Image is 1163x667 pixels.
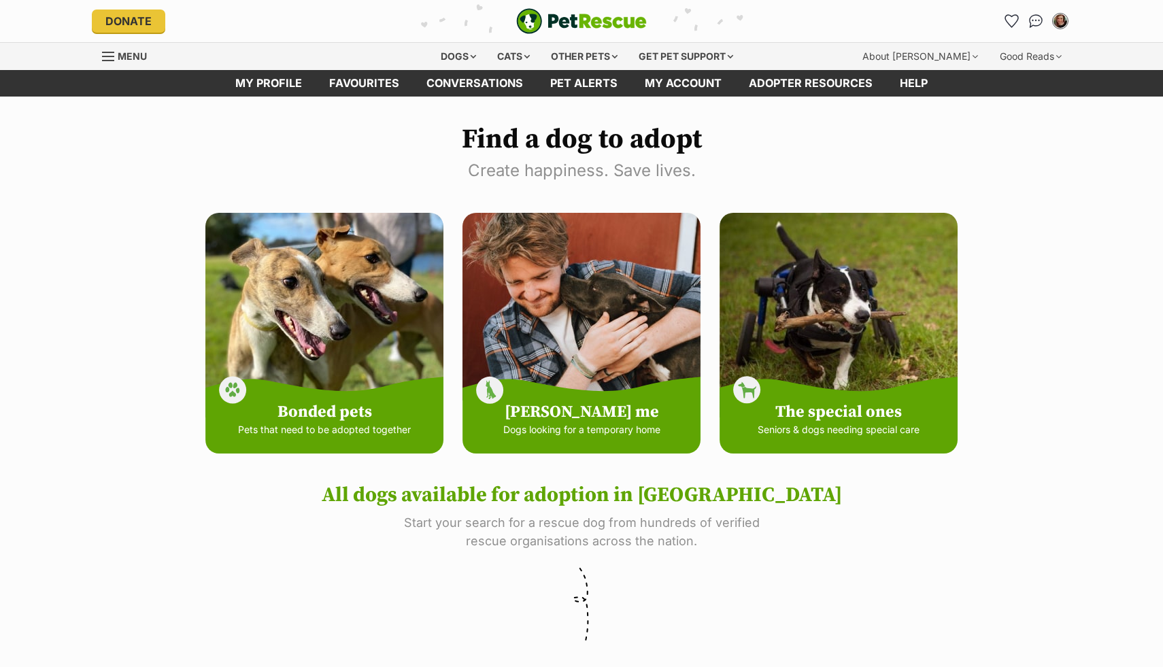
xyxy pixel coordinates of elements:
p: Start your search for a rescue dog from hundreds of verified rescue organisations across the nation. [384,513,779,550]
h4: [PERSON_NAME] me [479,403,684,422]
a: The special ones Seniors & dogs needing special care [720,213,958,454]
a: My account [631,70,735,97]
img: bonded-dogs-b006315c31c9b211bb1e7e9a714ecad40fdd18a14aeab739730c78b7e0014a72.jpg [205,213,446,417]
a: Adopter resources [735,70,886,97]
img: special-3d9b6f612bfec360051452426605879251ebf06e2ecb88e30bfb5adf4dcd1c03.jpg [720,213,961,417]
img: christine gentilcore profile pic [1054,14,1067,28]
a: [PERSON_NAME] me Dogs looking for a temporary home [462,213,701,454]
img: foster-icon-86d20cb338e9511583ef8537788efa7dd3afce5825c3996ef4cd0808cb954894.svg [476,376,504,404]
a: Donate [92,10,165,33]
a: Help [886,70,941,97]
h4: The special ones [737,403,941,422]
p: Create happiness. Save lives. [102,158,1061,183]
div: About [PERSON_NAME] [853,43,988,70]
a: conversations [413,70,537,97]
div: Dogs [431,43,486,70]
a: Pet alerts [537,70,631,97]
img: squiggle-db15b0bacbdfd15e4a9a24da79bb69ebeace92753a0218ce96ed1e2689165726.svg [569,567,594,646]
div: Good Reads [990,43,1071,70]
a: Menu [102,43,156,67]
a: PetRescue [516,8,647,34]
a: Conversations [1025,10,1047,32]
img: paw-icon-84bed77d09fb914cffc251078622fb7369031ab84d2fe38dee63048d704678be.svg [219,376,247,404]
ul: Account quick links [1000,10,1071,32]
a: My profile [222,70,316,97]
p: Seniors & dogs needing special care [737,422,941,437]
img: chat-41dd97257d64d25036548639549fe6c8038ab92f7586957e7f3b1b290dea8141.svg [1029,14,1043,28]
h2: All dogs available for adoption in [GEOGRAPHIC_DATA] [102,480,1061,510]
div: Get pet support [629,43,743,70]
img: logo-e224e6f780fb5917bec1dbf3a21bbac754714ae5b6737aabdf751b685950b380.svg [516,8,647,34]
a: Favourites [1000,10,1022,32]
img: dog-icon-9313adf90434caa40bfe3b267f8cdb536fabc51becc7e4e1871fbb1b0423b4ff.svg [733,376,761,404]
div: Cats [488,43,539,70]
a: Bonded pets Pets that need to be adopted together [205,213,443,454]
img: foster-ec921567d319eec529ff9f57a306ae270f5a703abf27464e9da9f131ff16d9b7.jpg [462,213,704,401]
h1: Find a dog to adopt [102,124,1061,155]
button: My account [1049,10,1071,32]
div: Other pets [541,43,627,70]
a: Favourites [316,70,413,97]
span: Menu [118,50,147,62]
p: Pets that need to be adopted together [222,422,426,437]
p: Dogs looking for a temporary home [479,422,684,437]
h4: Bonded pets [222,403,426,422]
